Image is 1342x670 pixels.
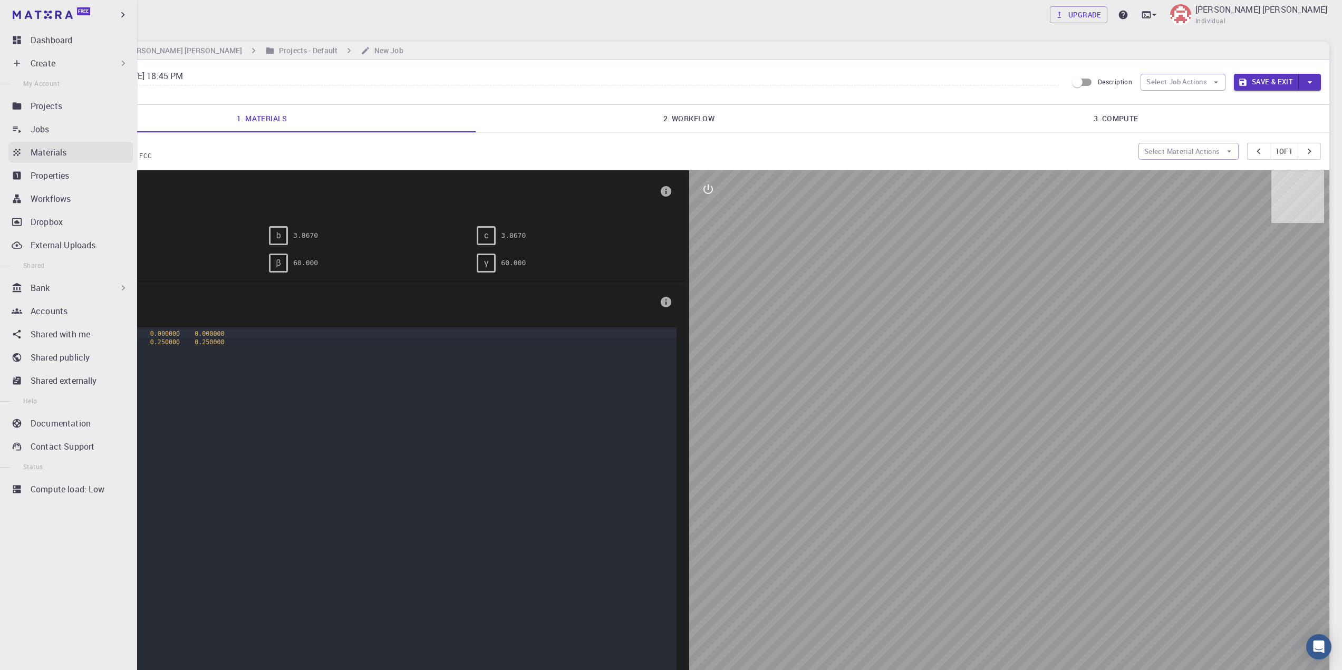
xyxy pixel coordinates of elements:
[31,351,90,364] p: Shared publicly
[501,254,526,272] pre: 60.000
[84,141,1130,151] p: Silicon FCC
[293,254,318,272] pre: 60.000
[150,330,180,337] span: 0.000000
[31,374,97,387] p: Shared externally
[8,347,133,368] a: Shared publicly
[8,479,133,500] a: Compute load: Low
[23,396,37,405] span: Help
[501,226,526,245] pre: 3.8670
[476,105,903,132] a: 2. Workflow
[31,305,67,317] p: Accounts
[61,294,655,310] span: Basis
[23,261,44,269] span: Shared
[1141,74,1225,91] button: Select Job Actions
[8,53,133,74] div: Create
[8,142,133,163] a: Materials
[195,338,224,346] span: 0.250000
[31,34,72,46] p: Dashboard
[8,30,133,51] a: Dashboard
[23,462,43,471] span: Status
[31,192,71,205] p: Workflows
[8,95,133,116] a: Projects
[31,169,70,182] p: Properties
[293,226,318,245] pre: 3.8670
[1234,74,1299,91] button: Save & Exit
[31,483,105,496] p: Compute load: Low
[8,165,133,186] a: Properties
[49,105,476,132] a: 1. Materials
[276,258,281,268] span: β
[484,258,488,268] span: γ
[1195,3,1327,16] p: [PERSON_NAME] [PERSON_NAME]
[655,181,677,202] button: info
[8,119,133,140] a: Jobs
[484,231,488,240] span: c
[31,440,94,453] p: Contact Support
[275,45,337,56] h6: Projects - Default
[31,216,63,228] p: Dropbox
[121,45,242,56] h6: [PERSON_NAME] [PERSON_NAME]
[1050,6,1107,23] a: Upgrade
[23,79,60,88] span: My Account
[1098,77,1132,86] span: Description
[8,211,133,232] a: Dropbox
[31,57,55,70] p: Create
[31,123,50,135] p: Jobs
[31,239,95,251] p: External Uploads
[370,45,403,56] h6: New Job
[8,436,133,457] a: Contact Support
[31,281,50,294] p: Bank
[902,105,1329,132] a: 3. Compute
[8,277,133,298] div: Bank
[1247,143,1321,160] div: pager
[8,370,133,391] a: Shared externally
[1138,143,1239,160] button: Select Material Actions
[1306,634,1331,659] div: Open Intercom Messenger
[13,11,73,19] img: logo
[1170,4,1191,25] img: Kayode Omotayo Adeniyi
[150,338,180,346] span: 0.250000
[8,188,133,209] a: Workflows
[655,292,677,313] button: info
[61,183,655,200] span: Lattice
[139,151,156,160] span: FCC
[1195,16,1225,26] span: Individual
[8,235,133,256] a: External Uploads
[276,231,281,240] span: b
[1270,143,1299,160] button: 1of1
[8,300,133,322] a: Accounts
[31,100,62,112] p: Projects
[195,330,224,337] span: 0.000000
[8,324,133,345] a: Shared with me
[8,413,133,434] a: Documentation
[53,45,406,56] nav: breadcrumb
[21,7,59,17] span: Support
[31,146,66,159] p: Materials
[31,417,91,430] p: Documentation
[61,200,655,209] span: FCC
[31,328,90,341] p: Shared with me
